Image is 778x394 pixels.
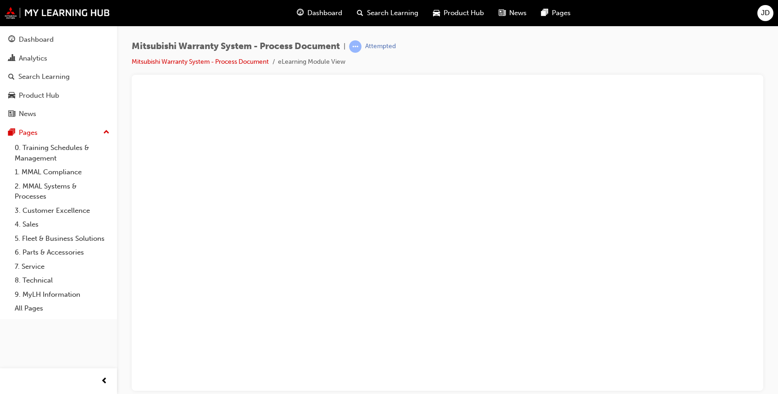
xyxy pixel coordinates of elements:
a: 5. Fleet & Business Solutions [11,232,113,246]
div: Attempted [365,42,396,51]
span: News [509,8,527,18]
div: News [19,109,36,119]
a: All Pages [11,301,113,316]
div: Analytics [19,53,47,64]
a: car-iconProduct Hub [426,4,491,22]
a: 0. Training Schedules & Management [11,141,113,165]
button: Pages [4,124,113,141]
a: 9. MyLH Information [11,288,113,302]
a: News [4,105,113,122]
img: mmal [5,7,110,19]
span: | [344,41,345,52]
span: news-icon [499,7,506,19]
span: car-icon [433,7,440,19]
button: DashboardAnalyticsSearch LearningProduct HubNews [4,29,113,124]
span: Search Learning [367,8,418,18]
a: search-iconSearch Learning [350,4,426,22]
li: eLearning Module View [278,57,345,67]
span: JD [761,8,770,18]
button: JD [757,5,773,21]
span: news-icon [8,110,15,118]
span: search-icon [8,73,15,81]
span: pages-icon [8,129,15,137]
span: guage-icon [8,36,15,44]
span: car-icon [8,92,15,100]
span: Pages [552,8,571,18]
a: news-iconNews [491,4,534,22]
a: Mitsubishi Warranty System - Process Document [132,58,269,66]
span: learningRecordVerb_ATTEMPT-icon [349,40,361,53]
a: 7. Service [11,260,113,274]
a: 3. Customer Excellence [11,204,113,218]
span: Product Hub [444,8,484,18]
div: Product Hub [19,90,59,101]
div: Search Learning [18,72,70,82]
span: guage-icon [297,7,304,19]
a: pages-iconPages [534,4,578,22]
div: Pages [19,128,38,138]
span: up-icon [103,127,110,139]
a: 6. Parts & Accessories [11,245,113,260]
a: 8. Technical [11,273,113,288]
a: Analytics [4,50,113,67]
a: Product Hub [4,87,113,104]
div: Dashboard [19,34,54,45]
span: pages-icon [541,7,548,19]
span: prev-icon [101,376,108,387]
span: search-icon [357,7,363,19]
span: chart-icon [8,55,15,63]
a: guage-iconDashboard [289,4,350,22]
span: Mitsubishi Warranty System - Process Document [132,41,340,52]
a: 4. Sales [11,217,113,232]
a: 1. MMAL Compliance [11,165,113,179]
span: Dashboard [307,8,342,18]
a: 2. MMAL Systems & Processes [11,179,113,204]
a: Search Learning [4,68,113,85]
a: Dashboard [4,31,113,48]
